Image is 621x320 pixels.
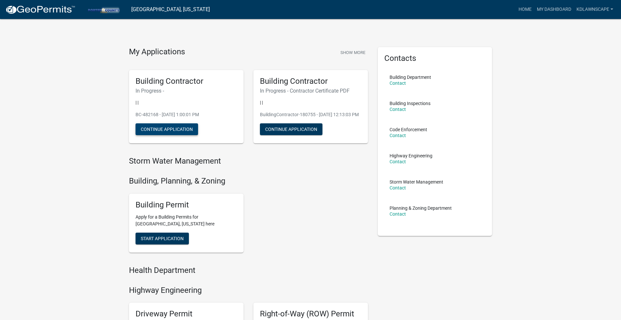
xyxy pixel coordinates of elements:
[390,185,406,190] a: Contact
[129,47,185,57] h4: My Applications
[129,156,368,166] h4: Storm Water Management
[129,176,368,186] h4: Building, Planning, & Zoning
[136,111,237,118] p: BC-482168 - [DATE] 1:00:01 PM
[390,127,427,132] p: Code Enforcement
[131,4,210,15] a: [GEOGRAPHIC_DATA], [US_STATE]
[136,77,237,86] h5: Building Contractor
[390,211,406,217] a: Contact
[136,123,198,135] button: Continue Application
[136,214,237,227] p: Apply for a Building Permits for [GEOGRAPHIC_DATA], [US_STATE] here
[260,88,361,94] h6: In Progress - Contractor Certificate PDF
[390,107,406,112] a: Contact
[136,88,237,94] h6: In Progress -
[260,77,361,86] h5: Building Contractor
[390,206,452,210] p: Planning & Zoning Department
[390,153,432,158] p: Highway Engineering
[129,286,368,295] h4: Highway Engineering
[81,5,126,14] img: Porter County, Indiana
[260,99,361,106] p: | |
[534,3,574,16] a: My Dashboard
[136,99,237,106] p: | |
[260,123,322,135] button: Continue Application
[390,80,406,86] a: Contact
[390,133,406,138] a: Contact
[516,3,534,16] a: Home
[574,3,616,16] a: Kdlawnscape
[136,200,237,210] h5: Building Permit
[136,233,189,244] button: Start Application
[390,101,430,106] p: Building Inspections
[129,266,368,275] h4: Health Department
[384,54,486,63] h5: Contacts
[260,309,361,319] h5: Right-of-Way (ROW) Permit
[390,75,431,80] p: Building Department
[338,47,368,58] button: Show More
[260,111,361,118] p: BuildingContractor-180755 - [DATE] 12:13:03 PM
[136,309,237,319] h5: Driveway Permit
[141,236,184,241] span: Start Application
[390,180,443,184] p: Storm Water Management
[390,159,406,164] a: Contact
